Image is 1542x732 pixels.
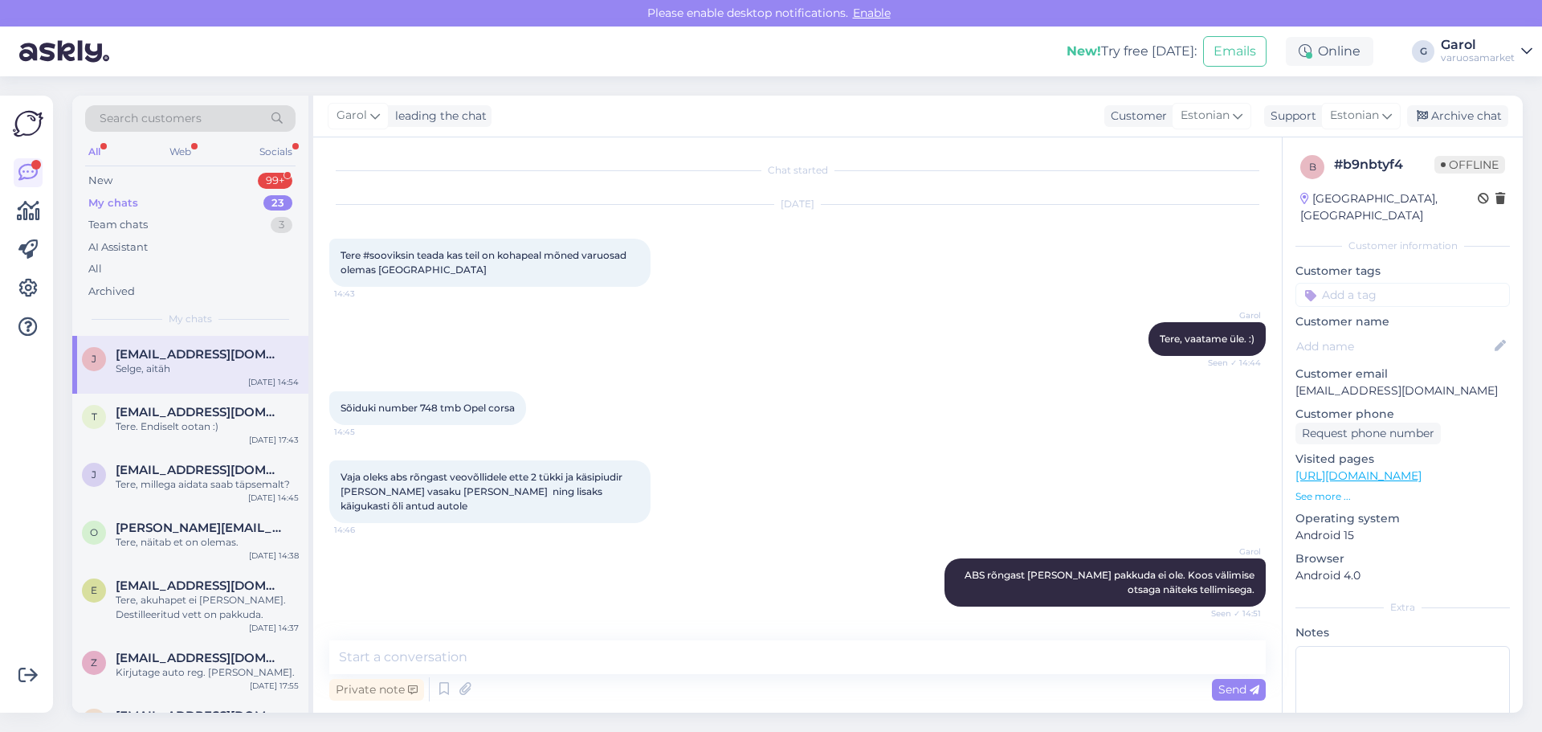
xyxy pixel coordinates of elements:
p: Customer phone [1295,406,1510,423]
div: AI Assistant [88,239,148,256]
div: Web [166,141,194,162]
b: New! [1067,43,1101,59]
span: Send [1218,682,1259,697]
span: Vaja oleks abs rõngast veovõllidele ette 2 tükki ja käsipiudir [PERSON_NAME] vasaku [PERSON_NAME]... [341,471,625,512]
p: Customer tags [1295,263,1510,280]
p: [EMAIL_ADDRESS][DOMAIN_NAME] [1295,382,1510,399]
span: b [1309,161,1316,173]
span: toomaskaljurand26@gmail.com [116,405,283,419]
span: 14:43 [334,288,394,300]
div: [DATE] 14:38 [249,550,299,562]
p: Visited pages [1295,451,1510,468]
div: G [1412,40,1434,63]
input: Add name [1296,337,1491,355]
div: All [88,261,102,277]
p: Notes [1295,624,1510,641]
div: Request phone number [1295,423,1441,444]
span: Search customers [100,110,202,127]
span: Z [91,656,97,669]
div: [DATE] [329,197,1266,211]
div: Team chats [88,217,148,233]
div: Chat started [329,163,1266,178]
div: Customer [1104,108,1167,125]
div: # b9nbtyf4 [1334,155,1434,174]
div: Garol [1441,39,1515,51]
a: [URL][DOMAIN_NAME] [1295,468,1422,483]
span: Seen ✓ 14:44 [1201,357,1261,369]
span: Sõiduki number 748 tmb Opel corsa [341,402,515,414]
div: Archived [88,284,135,300]
div: 23 [263,195,292,211]
span: Garol [1201,546,1261,558]
div: [DATE] 17:43 [249,434,299,446]
div: Customer information [1295,239,1510,253]
div: 99+ [258,173,292,189]
p: Android 4.0 [1295,567,1510,584]
span: vlad486@hotmail.com [116,709,283,723]
p: Customer email [1295,366,1510,382]
span: Tere, vaatame üle. :) [1160,333,1254,345]
span: onopa.raido@gmail.com [116,521,283,535]
div: Kirjutage auto reg. [PERSON_NAME]. [116,665,299,680]
div: [DATE] 14:45 [248,492,299,504]
div: [GEOGRAPHIC_DATA], [GEOGRAPHIC_DATA] [1300,190,1478,224]
span: eliisasillaste@gmail.com [116,579,283,593]
div: Archive chat [1407,105,1508,127]
p: Operating system [1295,510,1510,527]
span: t [92,411,97,423]
span: Garol [1201,309,1261,321]
span: Tere #sooviksin teada kas teil on kohapeal mõned varuosad olemas [GEOGRAPHIC_DATA] [341,249,629,276]
div: Support [1264,108,1316,125]
div: Online [1286,37,1373,66]
a: Garolvaruosamarket [1441,39,1532,64]
span: j [92,353,96,365]
span: My chats [169,312,212,326]
img: Askly Logo [13,108,43,139]
div: Tere, akuhapet ei [PERSON_NAME]. Destilleeritud vett on pakkuda. [116,593,299,622]
span: j [92,468,96,481]
p: Browser [1295,550,1510,567]
p: Android 15 [1295,527,1510,544]
div: [DATE] 14:37 [249,622,299,634]
div: All [85,141,104,162]
div: Tere, näitab et on olemas. [116,535,299,550]
span: 14:45 [334,426,394,438]
span: Estonian [1181,107,1230,125]
span: ABS rõngast [PERSON_NAME] pakkuda ei ole. Koos välimise otsaga näiteks tellimisega. [965,569,1257,595]
span: jaan.oovel@gmail.com [116,463,283,477]
span: Enable [848,6,895,20]
span: Zola.zola1@gmail.com [116,651,283,665]
div: leading the chat [389,108,487,125]
span: Estonian [1330,107,1379,125]
span: e [91,584,97,596]
div: Tere, millega aidata saab täpsemalt? [116,477,299,492]
span: Offline [1434,156,1505,174]
span: o [90,526,98,538]
div: New [88,173,112,189]
div: Socials [256,141,296,162]
span: Garol [337,107,367,125]
span: 14:46 [334,524,394,536]
div: My chats [88,195,138,211]
p: See more ... [1295,489,1510,504]
div: Extra [1295,600,1510,615]
div: 3 [271,217,292,233]
div: [DATE] 17:55 [250,680,299,692]
div: Private note [329,679,424,701]
button: Emails [1203,36,1267,67]
div: Tere. Endiselt ootan :) [116,419,299,434]
p: Customer name [1295,313,1510,330]
div: varuosamarket [1441,51,1515,64]
span: janeniklus13@gmail.com [116,347,283,362]
div: Selge, aitäh [116,362,299,376]
div: [DATE] 14:54 [248,376,299,388]
div: Try free [DATE]: [1067,42,1197,61]
span: Seen ✓ 14:51 [1201,607,1261,620]
input: Add a tag [1295,283,1510,307]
